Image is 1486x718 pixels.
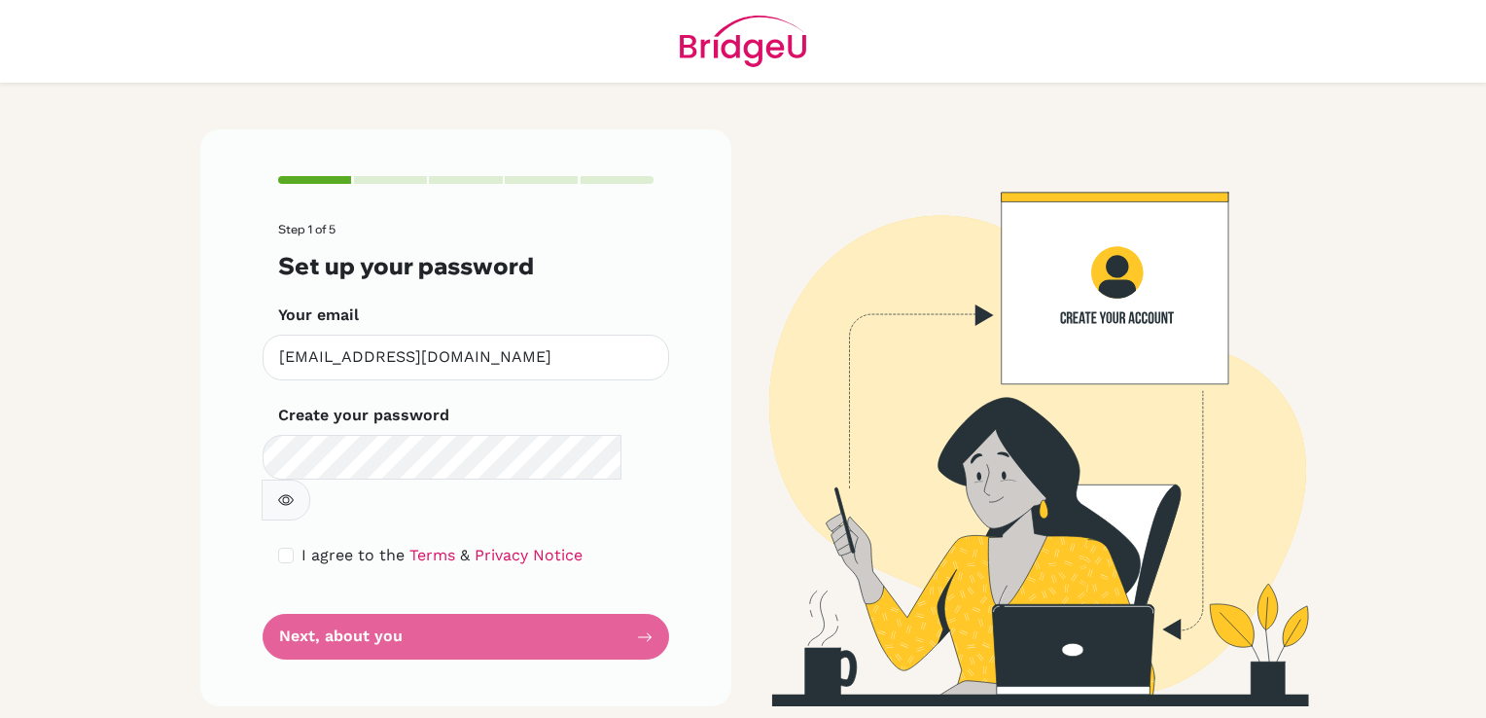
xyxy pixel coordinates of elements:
h3: Set up your password [278,252,654,280]
input: Insert your email* [263,335,669,380]
span: & [460,546,470,564]
a: Privacy Notice [475,546,583,564]
label: Your email [278,304,359,327]
span: Step 1 of 5 [278,222,336,236]
a: Terms [409,546,455,564]
label: Create your password [278,404,449,427]
span: I agree to the [301,546,405,564]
